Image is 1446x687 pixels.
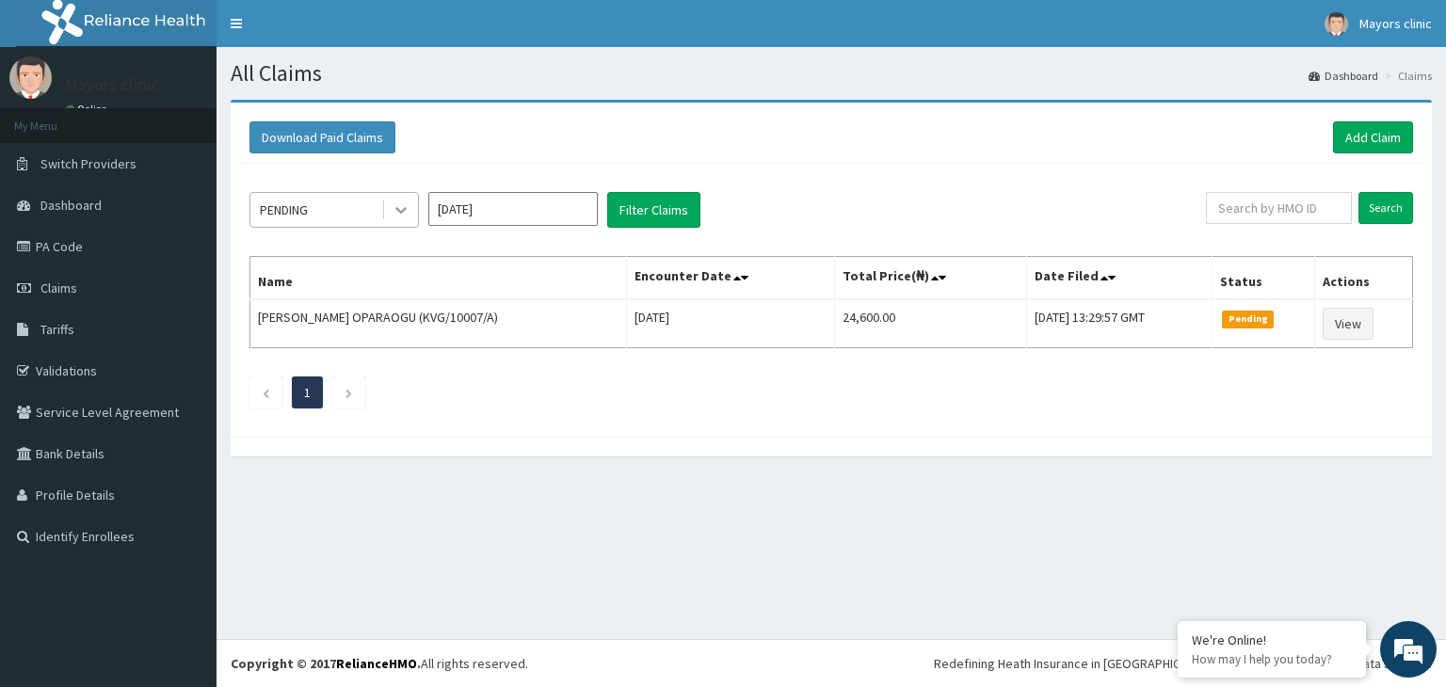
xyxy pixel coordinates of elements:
[607,192,700,228] button: Filter Claims
[627,299,835,348] td: [DATE]
[1323,308,1374,340] a: View
[9,56,52,99] img: User Image
[1213,257,1314,300] th: Status
[1192,651,1352,667] p: How may I help you today?
[1380,68,1432,84] li: Claims
[40,155,137,172] span: Switch Providers
[1359,15,1432,32] span: Mayors clinic
[260,200,308,219] div: PENDING
[66,76,159,93] p: Mayors clinic
[40,321,74,338] span: Tariffs
[40,197,102,214] span: Dashboard
[336,655,417,672] a: RelianceHMO
[231,655,421,672] strong: Copyright © 2017 .
[250,257,627,300] th: Name
[249,121,395,153] button: Download Paid Claims
[627,257,835,300] th: Encounter Date
[217,639,1446,687] footer: All rights reserved.
[262,384,270,401] a: Previous page
[1358,192,1413,224] input: Search
[834,299,1026,348] td: 24,600.00
[345,384,353,401] a: Next page
[1333,121,1413,153] a: Add Claim
[1027,257,1213,300] th: Date Filed
[1192,631,1352,648] div: We're Online!
[231,61,1432,86] h1: All Claims
[428,192,598,226] input: Select Month and Year
[66,103,111,116] a: Online
[934,654,1432,673] div: Redefining Heath Insurance in [GEOGRAPHIC_DATA] using Telemedicine and Data Science!
[1222,311,1274,328] span: Pending
[40,280,77,296] span: Claims
[834,257,1026,300] th: Total Price(₦)
[1325,12,1348,36] img: User Image
[304,384,311,401] a: Page 1 is your current page
[1309,68,1378,84] a: Dashboard
[1027,299,1213,348] td: [DATE] 13:29:57 GMT
[250,299,627,348] td: [PERSON_NAME] OPARAOGU (KVG/10007/A)
[1206,192,1352,224] input: Search by HMO ID
[1314,257,1412,300] th: Actions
